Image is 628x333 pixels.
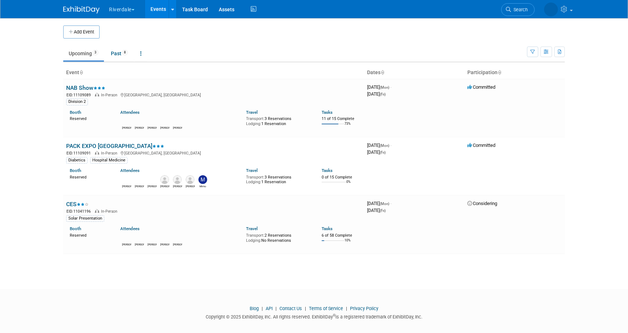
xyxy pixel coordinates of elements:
[173,175,182,184] img: Joe Smith
[160,242,169,246] div: Mason Test Account
[122,50,128,55] span: 8
[186,184,195,188] div: Jim Coleman
[122,125,131,130] div: John doe
[279,306,302,311] a: Contact Us
[70,115,109,121] div: Reserved
[148,117,156,125] img: Martha Smith
[198,184,208,188] div: Mimo Misom
[246,233,265,238] span: Transport:
[67,209,94,213] span: EID: 11041196
[63,25,100,39] button: Add Event
[186,175,194,184] img: Jim Coleman
[66,92,361,98] div: [GEOGRAPHIC_DATA], [GEOGRAPHIC_DATA]
[66,150,361,156] div: [GEOGRAPHIC_DATA], [GEOGRAPHIC_DATA]
[90,157,128,164] div: Hospital Medicine
[246,226,258,231] a: Travel
[105,47,133,60] a: Past8
[380,85,389,89] span: (Mon)
[380,144,389,148] span: (Mon)
[380,151,386,155] span: (Fri)
[160,184,169,188] div: Naomi Lapaglia
[345,238,351,248] td: 10%
[367,149,386,155] span: [DATE]
[333,313,335,317] sup: ®
[120,168,140,173] a: Attendees
[274,306,278,311] span: |
[135,175,144,184] img: Martha Smith
[173,117,182,125] img: Richard Talbot
[346,180,351,190] td: 0%
[246,116,265,121] span: Transport:
[173,184,182,188] div: Joe Smith
[350,306,378,311] a: Privacy Policy
[173,242,182,246] div: Richard Talbot
[467,201,497,206] span: Considering
[148,125,157,130] div: Martha Smith
[501,3,535,16] a: Search
[66,201,89,208] a: CES
[66,157,88,164] div: Diabetics
[101,209,120,214] span: In-Person
[381,69,384,75] a: Sort by Start Date
[173,125,182,130] div: Richard Talbot
[198,175,207,184] img: Mimo Misom
[322,226,333,231] a: Tasks
[544,3,558,16] img: Mason Test Account
[95,93,99,96] img: In-Person Event
[390,201,391,206] span: -
[92,50,98,55] span: 3
[135,233,144,242] img: Luke Baker
[95,209,99,213] img: In-Person Event
[70,168,81,173] a: Booth
[160,117,169,125] img: Mason Test Account
[148,233,156,242] img: Martha Smith
[246,110,258,115] a: Travel
[467,84,495,90] span: Committed
[63,6,100,13] img: ExhibitDay
[66,215,104,222] div: Solar Presentation
[380,92,386,96] span: (Fri)
[344,306,349,311] span: |
[122,184,131,188] div: Richard Talbot
[322,116,361,121] div: 11 of 15 Complete
[148,184,157,188] div: Mason Test Account
[148,242,157,246] div: Martha Smith
[246,180,261,184] span: Lodging:
[70,173,109,180] div: Reserved
[246,175,265,180] span: Transport:
[120,226,140,231] a: Attendees
[66,99,88,105] div: Division 2
[160,233,169,242] img: Mason Test Account
[345,122,351,132] td: 73%
[322,175,361,180] div: 0 of 15 Complete
[67,151,94,155] span: EID: 11109091
[367,143,391,148] span: [DATE]
[246,115,311,126] div: 3 Reservations 1 Reservation
[322,168,333,173] a: Tasks
[246,232,311,243] div: 2 Reservations No Reservations
[79,69,83,75] a: Sort by Event Name
[367,84,391,90] span: [DATE]
[390,143,391,148] span: -
[120,110,140,115] a: Attendees
[70,232,109,238] div: Reserved
[322,110,333,115] a: Tasks
[303,306,308,311] span: |
[467,143,495,148] span: Committed
[246,121,261,126] span: Lodging:
[173,233,182,242] img: Richard Talbot
[135,125,144,130] div: Luke Baker
[63,67,364,79] th: Event
[250,306,259,311] a: Blog
[67,93,94,97] span: EID: 11109089
[322,233,361,238] div: 6 of 58 Complete
[66,84,105,91] a: NAB Show
[380,202,389,206] span: (Mon)
[101,93,120,97] span: In-Person
[390,84,391,90] span: -
[135,184,144,188] div: Martha Smith
[95,151,99,155] img: In-Person Event
[122,242,131,246] div: John doe
[70,110,81,115] a: Booth
[63,47,104,60] a: Upcoming3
